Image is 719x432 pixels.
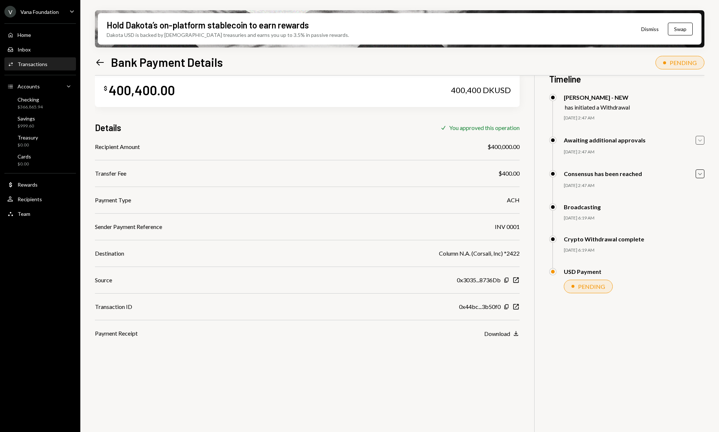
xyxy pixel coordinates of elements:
div: Cards [18,153,31,160]
div: Transfer Fee [95,169,126,178]
a: Transactions [4,57,76,70]
div: Payment Type [95,196,131,204]
div: Rewards [18,181,38,188]
div: Awaiting additional approvals [564,137,646,144]
div: [DATE] 6:19 AM [564,247,704,253]
div: Hold Dakota’s on-platform stablecoin to earn rewards [107,19,309,31]
div: [PERSON_NAME] - NEW [564,94,630,101]
div: $ [104,85,107,92]
div: Sender Payment Reference [95,222,162,231]
div: $366,865.94 [18,104,43,110]
div: V [4,6,16,18]
div: Recipients [18,196,42,202]
div: $400.00 [498,169,520,178]
div: 400,400.00 [109,82,175,98]
div: [DATE] 2:47 AM [564,115,704,121]
div: [DATE] 2:47 AM [564,183,704,189]
div: $999.60 [18,123,35,129]
div: You approved this operation [449,124,520,131]
div: Payment Receipt [95,329,138,338]
button: Download [484,330,520,338]
div: 0x44bc...3b50f0 [459,302,501,311]
h1: Bank Payment Details [111,55,223,69]
div: Team [18,211,30,217]
div: Dakota USD is backed by [DEMOGRAPHIC_DATA] treasuries and earns you up to 3.5% in passive rewards. [107,31,349,39]
div: Column N.A. (Corsali, Inc) *2422 [439,249,520,258]
div: Treasury [18,134,38,141]
div: Home [18,32,31,38]
div: Transaction ID [95,302,132,311]
a: Checking$366,865.94 [4,94,76,112]
div: INV 0001 [495,222,520,231]
a: Home [4,28,76,41]
div: ACH [507,196,520,204]
a: Treasury$0.00 [4,132,76,150]
h3: Details [95,122,121,134]
div: Download [484,330,510,337]
div: USD Payment [564,268,601,275]
div: $0.00 [18,161,31,167]
div: Inbox [18,46,31,53]
div: Source [95,276,112,284]
div: Crypto Withdrawal complete [564,236,644,242]
a: Accounts [4,80,76,93]
div: Savings [18,115,35,122]
a: Savings$999.60 [4,113,76,131]
div: 0x3035...8736Db [457,276,501,284]
div: Checking [18,96,43,103]
div: $400,000.00 [487,142,520,151]
div: [DATE] 6:19 AM [564,215,704,221]
div: [DATE] 2:47 AM [564,149,704,155]
div: Transactions [18,61,47,67]
div: Broadcasting [564,203,601,210]
div: has initiated a Withdrawal [565,104,630,111]
div: Destination [95,249,124,258]
div: PENDING [670,59,697,66]
a: Team [4,207,76,220]
a: Cards$0.00 [4,151,76,169]
button: Dismiss [632,20,668,38]
div: 400,400 DKUSD [451,85,511,95]
div: Vana Foundation [20,9,59,15]
a: Rewards [4,178,76,191]
h3: Timeline [549,73,704,85]
div: $0.00 [18,142,38,148]
a: Recipients [4,192,76,206]
div: Accounts [18,83,40,89]
div: PENDING [578,283,605,290]
div: Consensus has been reached [564,170,642,177]
div: Recipient Amount [95,142,140,151]
button: Swap [668,23,693,35]
a: Inbox [4,43,76,56]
